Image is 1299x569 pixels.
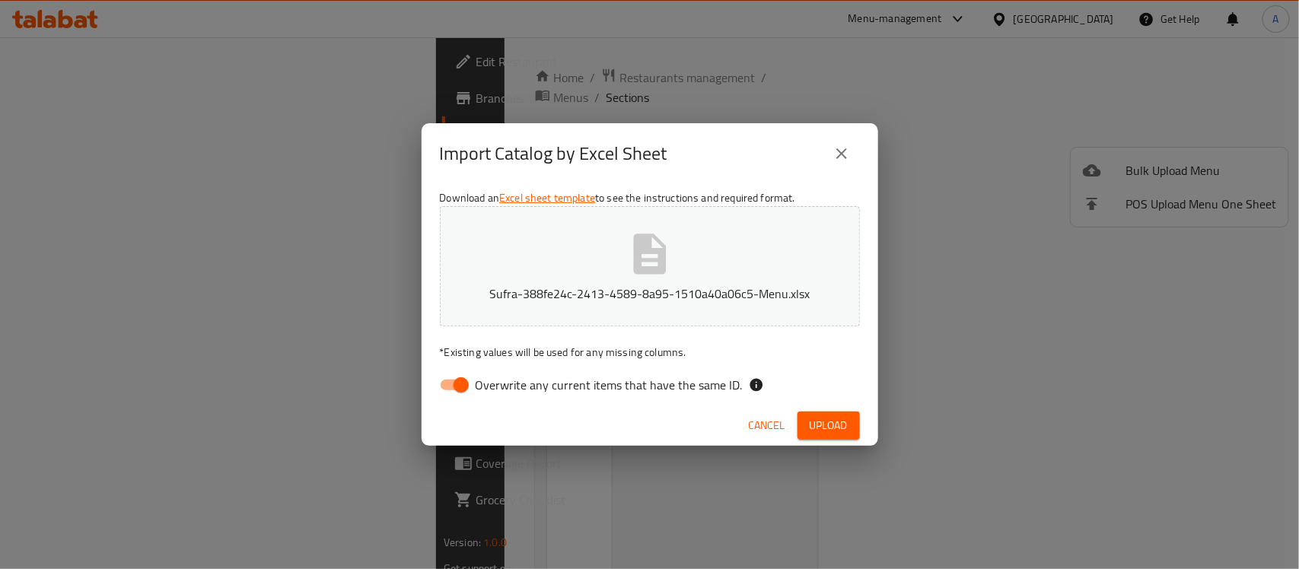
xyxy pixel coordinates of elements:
[440,141,667,166] h2: Import Catalog by Excel Sheet
[499,188,595,208] a: Excel sheet template
[463,284,836,303] p: Sufra-388fe24c-2413-4589-8a95-1510a40a06c5-Menu.xlsx
[823,135,860,172] button: close
[743,412,791,440] button: Cancel
[798,412,860,440] button: Upload
[440,206,860,326] button: Sufra-388fe24c-2413-4589-8a95-1510a40a06c5-Menu.xlsx
[810,416,848,435] span: Upload
[422,184,878,405] div: Download an to see the instructions and required format.
[749,416,785,435] span: Cancel
[476,376,743,394] span: Overwrite any current items that have the same ID.
[440,345,860,360] p: Existing values will be used for any missing columns.
[749,377,764,393] svg: If the overwrite option isn't selected, then the items that match an existing ID will be ignored ...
